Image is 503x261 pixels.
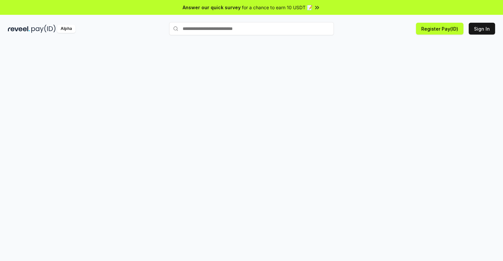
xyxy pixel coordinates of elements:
[242,4,312,11] span: for a chance to earn 10 USDT 📝
[469,23,495,35] button: Sign In
[31,25,56,33] img: pay_id
[416,23,463,35] button: Register Pay(ID)
[183,4,241,11] span: Answer our quick survey
[8,25,30,33] img: reveel_dark
[57,25,75,33] div: Alpha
